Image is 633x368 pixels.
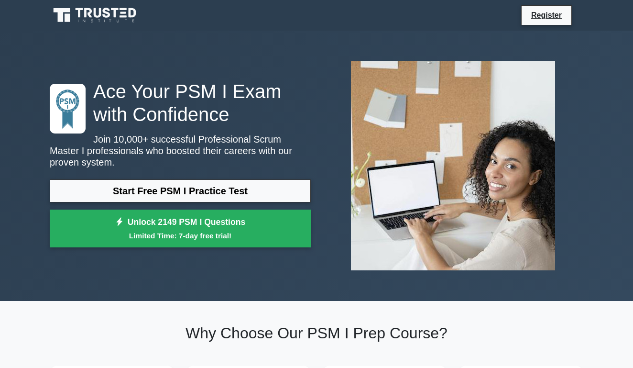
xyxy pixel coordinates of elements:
p: Join 10,000+ successful Professional Scrum Master I professionals who boosted their careers with ... [50,134,311,168]
small: Limited Time: 7-day free trial! [62,230,299,241]
a: Register [525,9,568,21]
a: Start Free PSM I Practice Test [50,179,311,202]
h1: Ace Your PSM I Exam with Confidence [50,80,311,126]
h2: Why Choose Our PSM I Prep Course? [50,324,583,342]
a: Unlock 2149 PSM I QuestionsLimited Time: 7-day free trial! [50,210,311,248]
